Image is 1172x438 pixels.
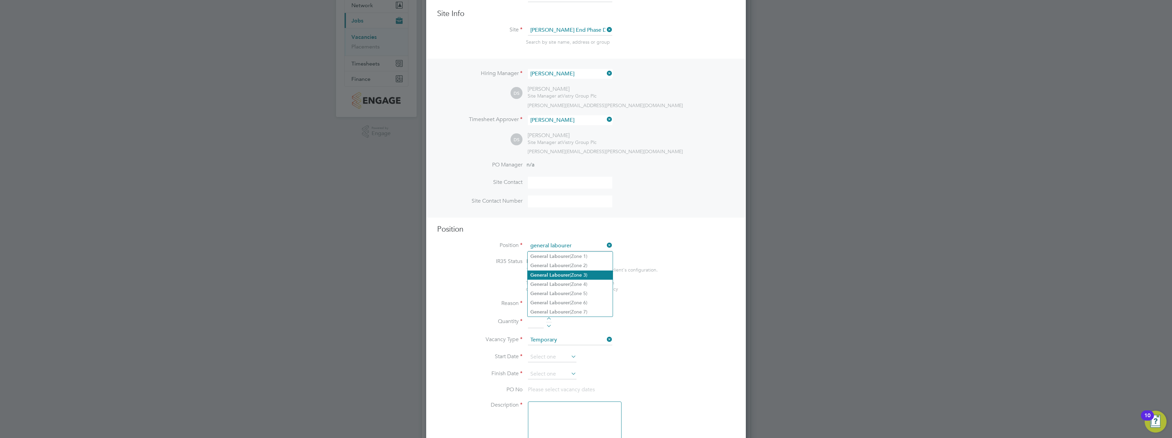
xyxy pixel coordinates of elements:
[530,291,548,296] b: General
[528,139,562,145] span: Site Manager at
[437,401,522,409] label: Description
[530,300,548,306] b: General
[528,271,613,280] li: (Zone 3)
[437,336,522,343] label: Vacancy Type
[437,242,522,249] label: Position
[528,102,683,108] span: [PERSON_NAME][EMAIL_ADDRESS][PERSON_NAME][DOMAIN_NAME]
[528,261,613,270] li: (Zone 2)
[437,300,522,307] label: Reason
[528,69,612,79] input: Search for...
[528,369,576,379] input: Select one
[437,318,522,325] label: Quantity
[437,224,735,234] h3: Position
[437,258,522,265] label: IR35 Status
[528,280,613,289] li: (Zone 4)
[549,253,570,259] b: Labourer
[530,253,548,259] b: General
[530,272,548,278] b: General
[437,9,735,19] h3: Site Info
[1144,415,1150,424] div: 10
[528,289,613,298] li: (Zone 5)
[528,93,562,99] span: Site Manager at
[549,309,570,315] b: Labourer
[528,298,613,307] li: (Zone 6)
[527,258,582,265] span: Disabled for this client.
[437,386,522,393] label: PO No
[528,93,597,99] div: Vistry Group Plc
[437,70,522,77] label: Hiring Manager
[528,25,612,35] input: Search for...
[530,281,548,287] b: General
[528,335,612,345] input: Select one
[527,265,658,273] div: This feature can be enabled under this client's configuration.
[511,87,522,99] span: DS
[511,134,522,146] span: DS
[437,370,522,377] label: Finish Date
[437,116,522,123] label: Timesheet Approver
[1145,411,1167,433] button: Open Resource Center, 10 new notifications
[549,291,570,296] b: Labourer
[437,353,522,360] label: Start Date
[527,161,534,168] span: n/a
[530,263,548,268] b: General
[528,115,612,125] input: Search for...
[549,272,570,278] b: Labourer
[437,179,522,186] label: Site Contact
[528,252,613,261] li: (Zone 1)
[528,386,595,393] span: Please select vacancy dates
[549,300,570,306] b: Labourer
[549,281,570,287] b: Labourer
[526,280,618,292] span: The status determination for this position can be updated after creating the vacancy
[528,132,597,139] div: [PERSON_NAME]
[526,39,610,45] span: Search by site name, address or group
[528,86,597,93] div: [PERSON_NAME]
[437,26,522,33] label: Site
[530,309,548,315] b: General
[528,148,683,155] span: [PERSON_NAME][EMAIL_ADDRESS][PERSON_NAME][DOMAIN_NAME]
[528,307,613,317] li: (Zone 7)
[437,161,522,169] label: PO Manager
[549,263,570,268] b: Labourer
[528,241,612,251] input: Search for...
[528,352,576,362] input: Select one
[528,139,597,145] div: Vistry Group Plc
[437,198,522,205] label: Site Contact Number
